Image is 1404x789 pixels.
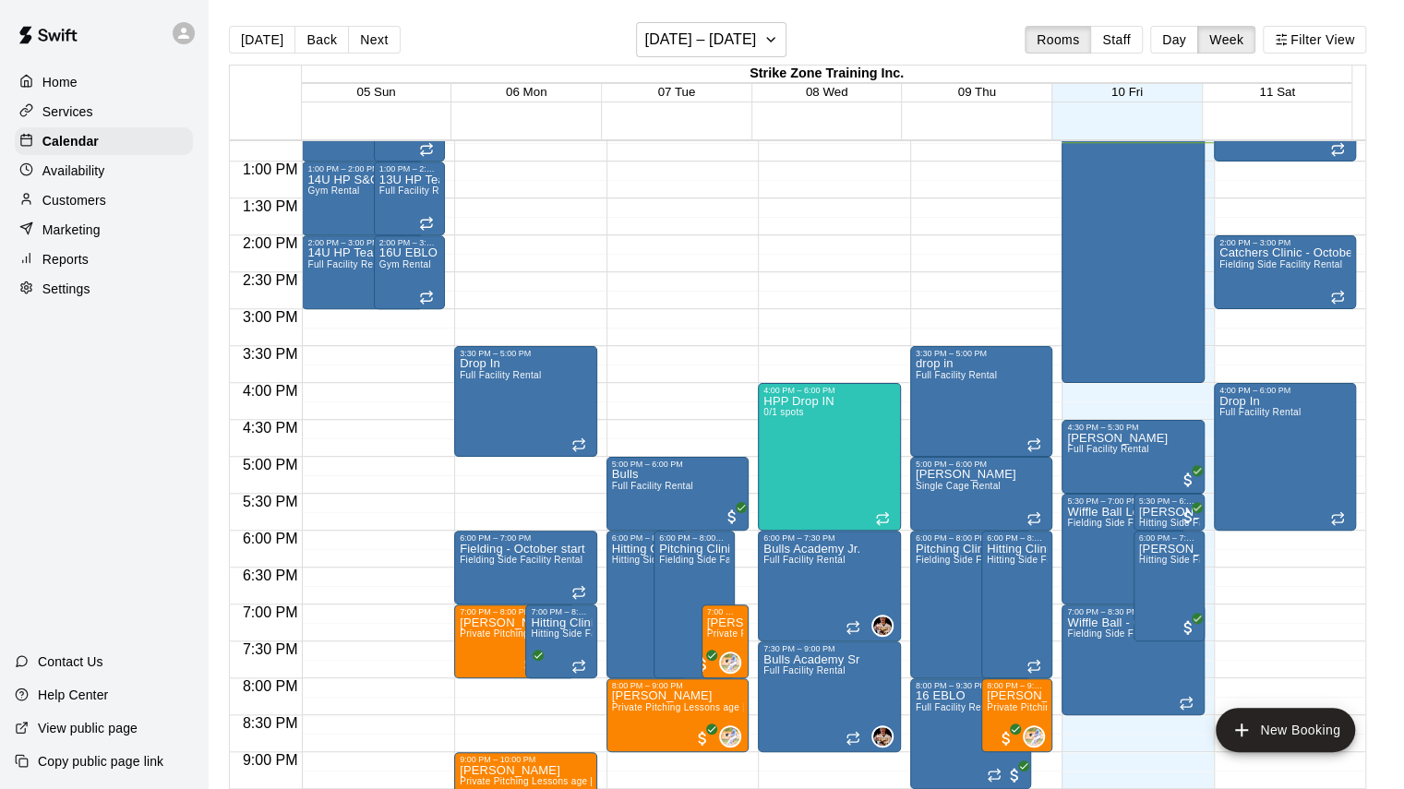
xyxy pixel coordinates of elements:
[987,555,1103,565] span: Hitting Side Facility Rental
[15,157,193,185] a: Availability
[763,386,895,395] div: 4:00 PM – 6:00 PM
[15,275,193,303] a: Settings
[875,511,890,526] span: Recurring event
[42,161,105,180] p: Availability
[1150,26,1198,54] button: Day
[229,26,295,54] button: [DATE]
[873,616,892,635] img: Garrett Takamatsu
[1134,531,1205,641] div: 6:00 PM – 7:30 PM: Hitting Side Facility Rental
[612,555,728,565] span: Hitting Side Facility Rental
[1023,725,1045,747] div: Steven Hospital
[1030,725,1045,747] span: Steven Hospital
[659,533,729,543] div: 6:00 PM – 8:00 PM
[702,604,750,678] div: 7:00 PM – 8:00 PM: Brayden Catton
[658,85,696,99] button: 07 Tue
[612,702,857,712] span: Private Pitching Lessons age [DEMOGRAPHIC_DATA]+
[238,457,303,472] span: 5:00 PM
[238,309,303,325] span: 3:00 PM
[644,27,756,53] h6: [DATE] – [DATE]
[15,98,193,126] div: Services
[1025,727,1043,746] img: Steven Hospital
[1062,420,1205,494] div: 4:30 PM – 5:30 PM: Sromek
[1134,494,1205,531] div: 5:30 PM – 6:00 PM: Sromek
[910,457,1053,531] div: 5:00 PM – 6:00 PM: Garrett
[307,185,359,196] span: Gym Rental
[15,186,193,214] a: Customers
[374,235,445,309] div: 2:00 PM – 3:00 PM: 16U EBLO S&C
[15,245,193,273] div: Reports
[726,652,741,674] span: Steven Hospital
[454,531,597,604] div: 6:00 PM – 7:00 PM: Fielding - October start
[571,659,586,674] span: Recurring event
[460,607,570,616] div: 7:00 PM – 8:00 PM
[460,776,704,786] span: Private Pitching Lessons age [DEMOGRAPHIC_DATA]+
[238,678,303,694] span: 8:00 PM
[659,555,782,565] span: Fielding Side Facility Rental
[571,585,586,600] span: Recurring event
[916,481,1001,491] span: Single Cage Rental
[460,755,592,764] div: 9:00 PM – 10:00 PM
[763,533,895,543] div: 6:00 PM – 7:30 PM
[1330,142,1345,157] span: Recurring event
[1111,85,1143,99] button: 10 Fri
[1216,708,1355,752] button: add
[1025,26,1091,54] button: Rooms
[238,531,303,546] span: 6:00 PM
[1179,618,1197,637] span: All customers have paid
[1219,259,1342,269] span: Fielding Side Facility Rental
[294,26,349,54] button: Back
[763,407,804,417] span: 0/1 spots filled
[1026,511,1041,526] span: Recurring event
[916,370,997,380] span: Full Facility Rental
[1179,696,1194,711] span: Recurring event
[302,235,423,309] div: 2:00 PM – 3:00 PM: 14U HP Team Training
[758,383,901,531] div: 4:00 PM – 6:00 PM: HPP Drop IN
[506,85,546,99] button: 06 Mon
[307,259,389,269] span: Full Facility Rental
[307,238,417,247] div: 2:00 PM – 3:00 PM
[1026,659,1041,674] span: Recurring event
[460,555,582,565] span: Fielding Side Facility Rental
[379,185,461,196] span: Full Facility Rental
[636,22,786,57] button: [DATE] – [DATE]
[307,164,417,173] div: 1:00 PM – 2:00 PM
[454,346,597,457] div: 3:30 PM – 5:00 PM: Drop In
[916,555,1038,565] span: Fielding Side Facility Rental
[238,198,303,214] span: 1:30 PM
[1330,290,1345,305] span: Recurring event
[1330,511,1345,526] span: Recurring event
[419,290,434,305] span: Recurring event
[806,85,848,99] button: 08 Wed
[379,259,431,269] span: Gym Rental
[873,727,892,746] img: Garrett Takamatsu
[38,719,138,737] p: View public page
[916,681,1026,690] div: 8:00 PM – 9:30 PM
[419,216,434,231] span: Recurring event
[302,66,1352,83] div: Strike Zone Training Inc.
[1139,533,1199,543] div: 6:00 PM – 7:30 PM
[916,533,1026,543] div: 6:00 PM – 8:00 PM
[571,437,586,452] span: Recurring event
[1219,238,1351,247] div: 2:00 PM – 3:00 PM
[1263,26,1366,54] button: Filter View
[238,568,303,583] span: 6:30 PM
[987,533,1047,543] div: 6:00 PM – 8:00 PM
[356,85,395,99] button: 05 Sun
[958,85,996,99] button: 09 Thu
[910,531,1031,678] div: 6:00 PM – 8:00 PM: Pitching Clinic
[1067,628,1190,639] span: Fielding Side Facility Rental
[379,164,439,173] div: 1:00 PM – 2:00 PM
[238,383,303,399] span: 4:00 PM
[238,235,303,251] span: 2:00 PM
[1179,508,1197,526] span: All customers have paid
[1219,386,1351,395] div: 4:00 PM – 6:00 PM
[1139,518,1255,528] span: Hitting Side Facility Rental
[707,607,744,616] div: 7:00 PM – 8:00 PM
[612,681,744,690] div: 8:00 PM – 9:00 PM
[15,216,193,244] div: Marketing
